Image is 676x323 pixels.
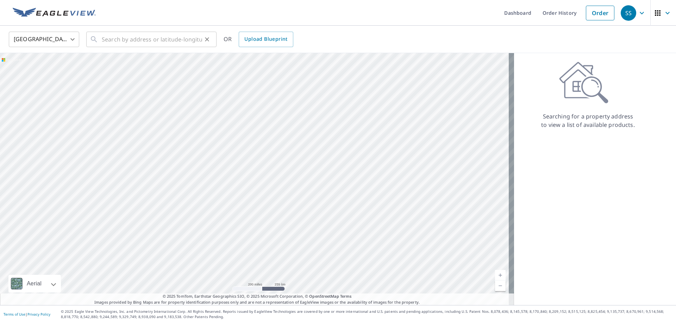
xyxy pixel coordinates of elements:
[163,293,352,299] span: © 2025 TomTom, Earthstar Geographics SIO, © 2025 Microsoft Corporation, ©
[13,8,96,18] img: EV Logo
[4,312,25,317] a: Terms of Use
[239,32,293,47] a: Upload Blueprint
[224,32,293,47] div: OR
[495,270,506,280] a: Current Level 5, Zoom In
[102,30,202,49] input: Search by address or latitude-longitude
[340,293,352,299] a: Terms
[27,312,50,317] a: Privacy Policy
[4,312,50,316] p: |
[586,6,614,20] a: Order
[541,112,635,129] p: Searching for a property address to view a list of available products.
[621,5,636,21] div: SS
[244,35,287,44] span: Upload Blueprint
[9,30,79,49] div: [GEOGRAPHIC_DATA]
[309,293,339,299] a: OpenStreetMap
[8,275,61,292] div: Aerial
[202,34,212,44] button: Clear
[61,309,672,319] p: © 2025 Eagle View Technologies, Inc. and Pictometry International Corp. All Rights Reserved. Repo...
[495,280,506,291] a: Current Level 5, Zoom Out
[25,275,44,292] div: Aerial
